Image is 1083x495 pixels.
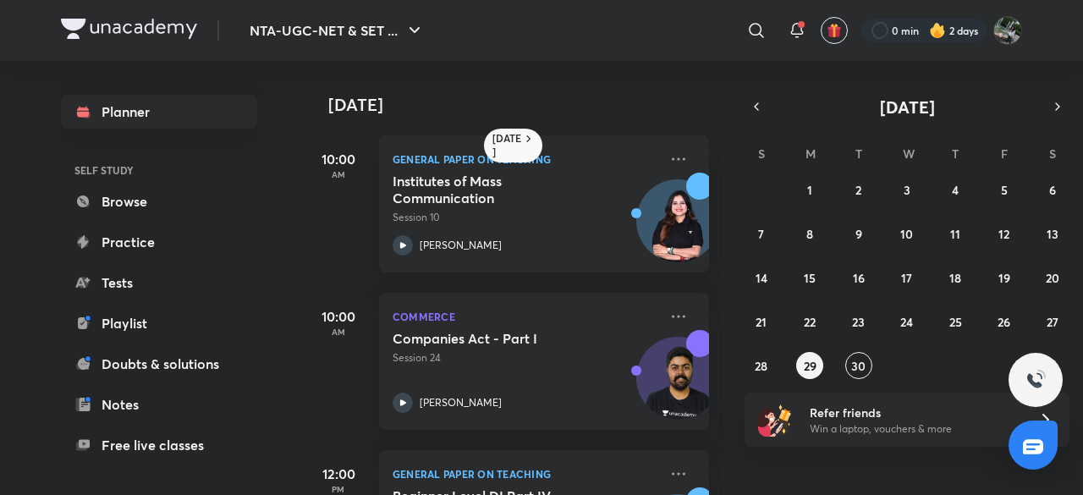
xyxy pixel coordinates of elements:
[810,404,1018,421] h6: Refer friends
[393,330,603,347] h5: Companies Act - Part I
[748,264,775,291] button: September 14, 2025
[393,210,658,225] p: Session 10
[61,347,257,381] a: Doubts & solutions
[998,226,1009,242] abbr: September 12, 2025
[900,314,913,330] abbr: September 24, 2025
[305,169,372,179] p: AM
[821,17,848,44] button: avatar
[796,176,823,203] button: September 1, 2025
[1025,370,1046,390] img: ttu
[804,314,816,330] abbr: September 22, 2025
[305,306,372,327] h5: 10:00
[758,226,764,242] abbr: September 7, 2025
[991,220,1018,247] button: September 12, 2025
[796,308,823,335] button: September 22, 2025
[1046,270,1059,286] abbr: September 20, 2025
[758,146,765,162] abbr: Sunday
[852,314,865,330] abbr: September 23, 2025
[637,346,718,427] img: Avatar
[755,358,767,374] abbr: September 28, 2025
[855,182,861,198] abbr: September 2, 2025
[61,184,257,218] a: Browse
[807,182,812,198] abbr: September 1, 2025
[748,308,775,335] button: September 21, 2025
[756,270,767,286] abbr: September 14, 2025
[61,266,257,300] a: Tests
[1039,264,1066,291] button: September 20, 2025
[1001,182,1008,198] abbr: September 5, 2025
[845,352,872,379] button: September 30, 2025
[901,270,912,286] abbr: September 17, 2025
[949,270,961,286] abbr: September 18, 2025
[492,132,522,159] h6: [DATE]
[942,220,969,247] button: September 11, 2025
[393,306,658,327] p: Commerce
[991,264,1018,291] button: September 19, 2025
[903,146,915,162] abbr: Wednesday
[305,484,372,494] p: PM
[893,220,921,247] button: September 10, 2025
[305,149,372,169] h5: 10:00
[950,226,960,242] abbr: September 11, 2025
[239,14,435,47] button: NTA-UGC-NET & SET ...
[1047,226,1058,242] abbr: September 13, 2025
[804,358,816,374] abbr: September 29, 2025
[61,95,257,129] a: Planner
[61,306,257,340] a: Playlist
[768,95,1046,118] button: [DATE]
[305,327,372,337] p: AM
[748,220,775,247] button: September 7, 2025
[1001,146,1008,162] abbr: Friday
[796,220,823,247] button: September 8, 2025
[991,308,1018,335] button: September 26, 2025
[900,226,913,242] abbr: September 10, 2025
[993,16,1022,45] img: Aditi Kathuria
[61,388,257,421] a: Notes
[328,95,726,115] h4: [DATE]
[1039,176,1066,203] button: September 6, 2025
[845,220,872,247] button: September 9, 2025
[893,264,921,291] button: September 17, 2025
[393,350,658,366] p: Session 24
[998,314,1010,330] abbr: September 26, 2025
[991,176,1018,203] button: September 5, 2025
[929,22,946,39] img: streak
[804,270,816,286] abbr: September 15, 2025
[827,23,842,38] img: avatar
[61,19,197,43] a: Company Logo
[61,156,257,184] h6: SELF STUDY
[949,314,962,330] abbr: September 25, 2025
[806,226,813,242] abbr: September 8, 2025
[305,464,372,484] h5: 12:00
[893,176,921,203] button: September 3, 2025
[61,225,257,259] a: Practice
[1039,220,1066,247] button: September 13, 2025
[758,403,792,437] img: referral
[420,395,502,410] p: [PERSON_NAME]
[796,264,823,291] button: September 15, 2025
[796,352,823,379] button: September 29, 2025
[855,146,862,162] abbr: Tuesday
[880,96,935,118] span: [DATE]
[942,264,969,291] button: September 18, 2025
[756,314,767,330] abbr: September 21, 2025
[637,189,718,270] img: Avatar
[748,352,775,379] button: September 28, 2025
[998,270,1010,286] abbr: September 19, 2025
[904,182,910,198] abbr: September 3, 2025
[893,308,921,335] button: September 24, 2025
[855,226,862,242] abbr: September 9, 2025
[810,421,1018,437] p: Win a laptop, vouchers & more
[845,176,872,203] button: September 2, 2025
[952,182,959,198] abbr: September 4, 2025
[61,19,197,39] img: Company Logo
[61,428,257,462] a: Free live classes
[851,358,866,374] abbr: September 30, 2025
[845,308,872,335] button: September 23, 2025
[393,464,658,484] p: General Paper on Teaching
[1047,314,1058,330] abbr: September 27, 2025
[420,238,502,253] p: [PERSON_NAME]
[952,146,959,162] abbr: Thursday
[1039,308,1066,335] button: September 27, 2025
[1049,182,1056,198] abbr: September 6, 2025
